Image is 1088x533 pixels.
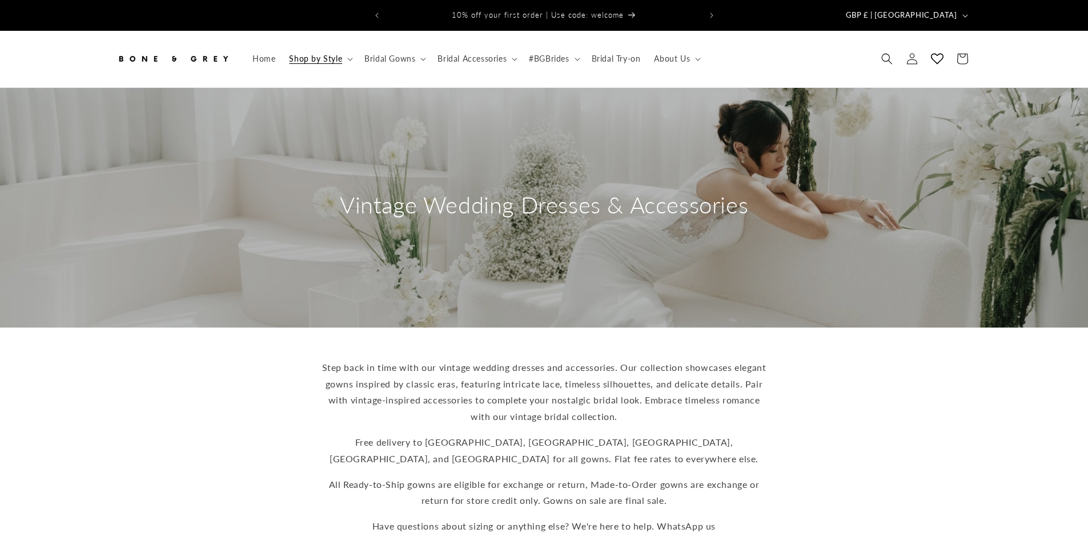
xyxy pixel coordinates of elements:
summary: Bridal Gowns [358,47,431,71]
span: Home [252,54,275,64]
img: Bone and Grey Bridal [116,46,230,71]
summary: Bridal Accessories [431,47,522,71]
span: 10% off your first order | Use code: welcome [452,10,624,19]
span: Bridal Gowns [364,54,415,64]
span: #BGBrides [529,54,569,64]
button: GBP £ | [GEOGRAPHIC_DATA] [839,5,973,26]
summary: About Us [647,47,705,71]
summary: Search [874,46,900,71]
p: Free delivery to [GEOGRAPHIC_DATA], [GEOGRAPHIC_DATA], [GEOGRAPHIC_DATA], [GEOGRAPHIC_DATA], and ... [322,434,767,467]
button: Previous announcement [364,5,390,26]
span: Shop by Style [289,54,342,64]
a: Bridal Try-on [585,47,648,71]
span: Bridal Accessories [437,54,507,64]
p: Step back in time with our vintage wedding dresses and accessories. Our collection showcases eleg... [322,360,767,425]
a: Home [246,47,282,71]
button: Next announcement [699,5,724,26]
span: Bridal Try-on [592,54,641,64]
span: GBP £ | [GEOGRAPHIC_DATA] [846,10,957,21]
span: About Us [654,54,690,64]
h2: Vintage Wedding Dresses & Accessories [340,190,748,220]
a: Bone and Grey Bridal [111,42,234,76]
summary: Shop by Style [282,47,358,71]
summary: #BGBrides [522,47,584,71]
p: All Ready-to-Ship gowns are eligible for exchange or return, Made-to-Order gowns are exchange or ... [322,477,767,510]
